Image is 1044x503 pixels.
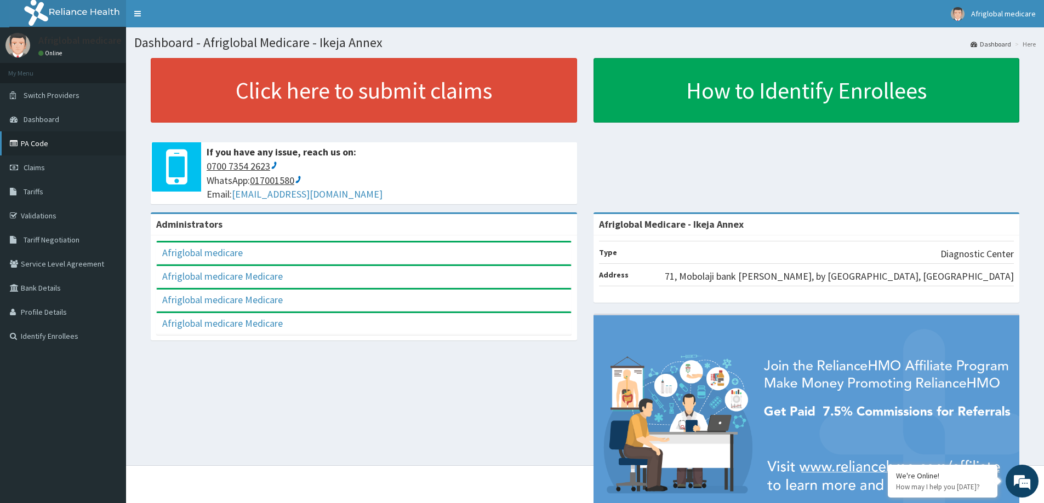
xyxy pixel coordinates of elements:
img: User Image [951,7,965,21]
span: Afriglobal medicare [971,9,1036,19]
span: Switch Providers [24,90,79,100]
p: Afriglobal medicare [38,36,122,45]
ctcspan: 0700 7354 2623 [207,160,270,172]
div: We're Online! [896,471,989,481]
strong: Afriglobal Medicare - Ikeja Annex [599,218,744,230]
h1: Dashboard - Afriglobal Medicare - Ikeja Annex [134,36,1036,50]
p: 71, Mobolaji bank [PERSON_NAME], by [GEOGRAPHIC_DATA], [GEOGRAPHIC_DATA] [665,269,1014,284]
ctc: Call 0700 7354 2623 with Linkus Desktop Client [207,160,278,172]
img: User Image [5,33,30,57]
span: Claims [24,163,45,172]
a: How to Identify Enrollees [594,58,1020,123]
span: Tariffs [24,187,43,196]
a: [EMAIL_ADDRESS][DOMAIN_NAME] [232,188,383,200]
p: Diagnostic Center [940,247,1014,261]
b: Address [599,270,629,280]
ctc: Call 017001580 with Linkus Desktop Client [250,174,302,187]
span: Tariff Negotiation [24,235,79,245]
li: Here [1012,39,1036,49]
a: Dashboard [971,39,1011,49]
b: Type [599,247,617,257]
a: Online [38,49,65,57]
a: Afriglobal medicare Medicare [162,317,283,329]
span: Dashboard [24,114,59,124]
a: Click here to submit claims [151,58,577,123]
a: Afriglobal medicare Medicare [162,270,283,282]
b: If you have any issue, reach us on: [207,146,356,158]
a: Afriglobal medicare [162,246,243,259]
b: Administrators [156,218,223,230]
p: How may I help you today? [896,482,989,492]
ctcspan: 017001580 [250,174,294,187]
span: WhatsApp: Email: [207,159,572,201]
a: Afriglobal medicare Medicare [162,293,283,306]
